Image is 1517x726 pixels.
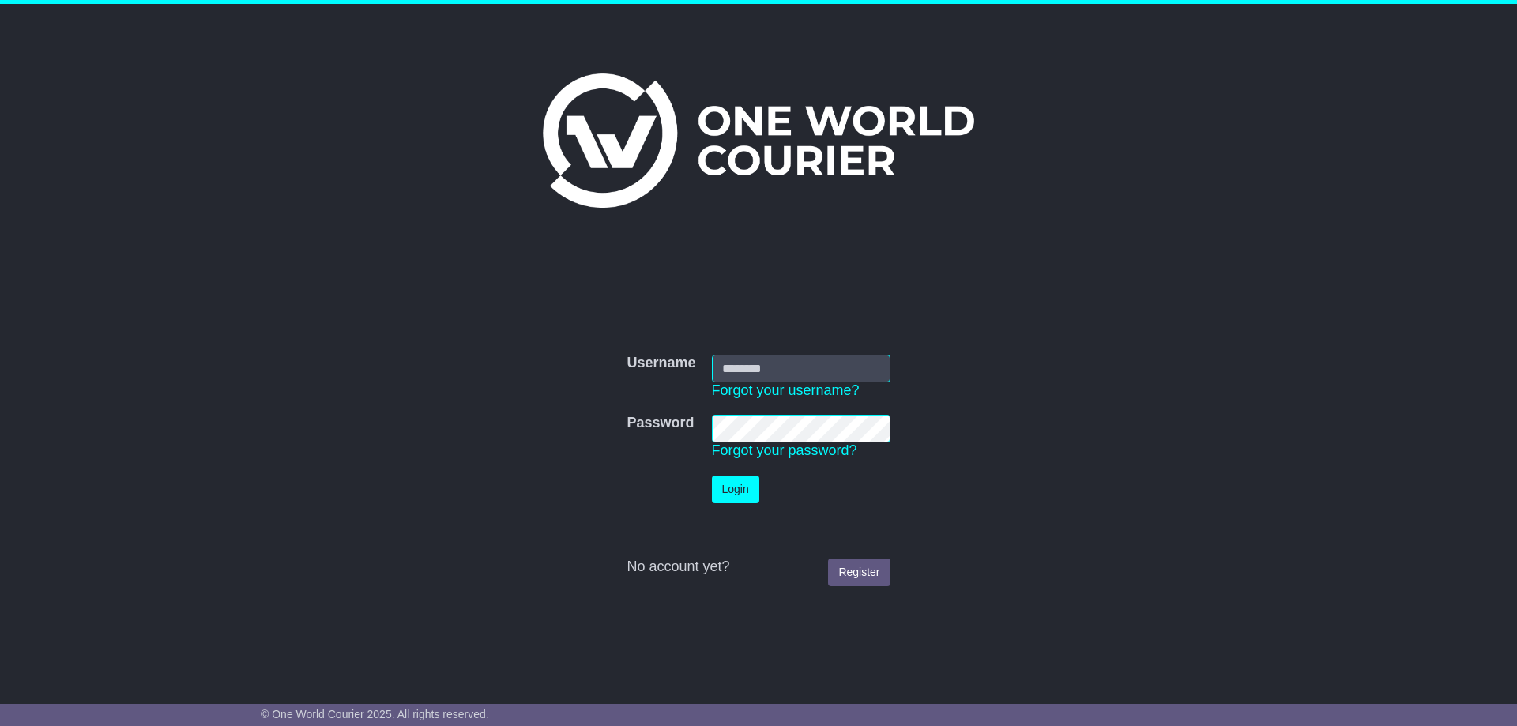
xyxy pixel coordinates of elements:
span: © One World Courier 2025. All rights reserved. [261,708,489,720]
label: Password [627,415,694,432]
a: Forgot your username? [712,382,860,398]
img: One World [543,73,974,208]
label: Username [627,355,695,372]
a: Register [828,559,890,586]
button: Login [712,476,759,503]
a: Forgot your password? [712,442,857,458]
div: No account yet? [627,559,890,576]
